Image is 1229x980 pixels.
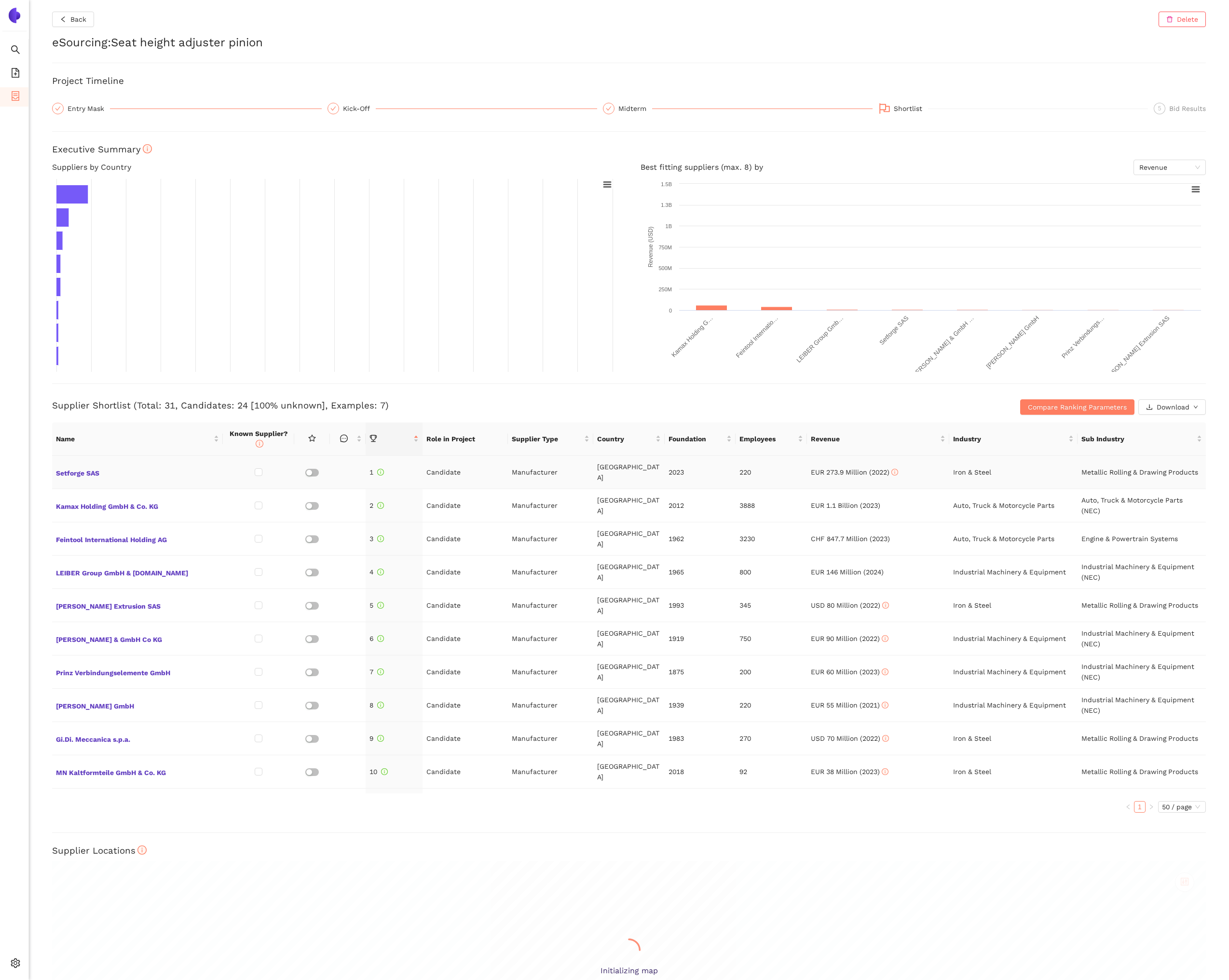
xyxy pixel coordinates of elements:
[11,955,20,974] span: setting
[52,75,1206,87] h3: Project Timeline
[658,265,672,271] text: 500M
[343,103,376,114] div: Kick-Off
[1122,801,1134,813] button: left
[736,655,807,689] td: 200
[882,702,888,708] span: info-circle
[1100,314,1171,385] text: [PERSON_NAME] Extrusion SAS
[369,502,384,509] span: 2
[949,556,1078,589] td: Industrial Machinery & Equipment
[52,844,1206,857] h3: Supplier Locations
[1078,622,1206,655] td: Industrial Machinery & Equipment (NEC)
[665,456,736,489] td: 2023
[878,103,1148,116] div: Shortlist
[423,789,508,822] td: Candidate
[330,422,366,456] th: this column is sortable
[56,434,212,444] span: Name
[665,689,736,722] td: 1939
[143,144,152,153] span: info-circle
[1146,801,1157,813] button: right
[736,456,807,489] td: 220
[377,502,384,509] span: info-circle
[593,622,665,655] td: [GEOGRAPHIC_DATA]
[665,589,736,622] td: 1993
[593,456,665,489] td: [GEOGRAPHIC_DATA]
[1158,105,1161,112] span: 5
[736,422,807,456] th: this column's title is Employees,this column is sortable
[811,434,938,444] span: Revenue
[1078,556,1206,589] td: Industrial Machinery & Equipment (NEC)
[423,456,508,489] td: Candidate
[52,12,94,27] button: leftBack
[56,765,219,778] span: MN Kaltformteile GmbH & Co. KG
[308,435,316,442] span: star
[369,435,377,442] span: trophy
[882,635,888,642] span: info-circle
[1158,801,1206,813] div: Page Size
[56,466,219,478] span: Setforge SAS
[55,106,61,111] span: check
[423,522,508,556] td: Candidate
[949,655,1078,689] td: Industrial Machinery & Equipment
[508,489,593,522] td: Manufacturer
[423,655,508,689] td: Candidate
[811,735,889,742] span: USD 70 Million (2022)
[1081,434,1195,444] span: Sub Industry
[739,434,796,444] span: Employees
[1134,801,1146,813] li: 1
[949,489,1078,522] td: Auto, Truck & Motorcycle Parts
[377,702,384,708] span: info-circle
[369,535,384,543] span: 3
[953,434,1066,444] span: Industry
[736,622,807,655] td: 750
[423,689,508,722] td: Candidate
[423,755,508,789] td: Candidate
[593,789,665,822] td: [GEOGRAPHIC_DATA]
[1020,399,1134,415] button: Compare Ranking Parameters
[423,589,508,622] td: Candidate
[811,468,898,476] span: EUR 273.9 Million (2022)
[423,422,508,456] th: Role in Project
[618,103,652,114] div: Midterm
[661,202,672,208] text: 1.3B
[508,522,593,556] td: Manufacturer
[508,789,593,822] td: Manufacturer
[735,314,779,359] text: Feintool Internatio…
[1078,589,1206,622] td: Metallic Rolling & Drawing Products
[736,589,807,622] td: 345
[949,456,1078,489] td: Iron & Steel
[665,522,736,556] td: 1962
[508,556,593,589] td: Manufacturer
[508,456,593,489] td: Manufacturer
[949,622,1078,655] td: Industrial Machinery & Equipment
[1157,402,1189,412] span: Download
[1078,722,1206,755] td: Metallic Rolling & Drawing Products
[377,602,384,609] span: info-circle
[11,88,20,107] span: container
[641,160,1206,175] h4: Best fitting suppliers (max. 8) by
[56,499,219,512] span: Kamax Holding GmbH & Co. KG
[1138,399,1206,415] button: downloadDownloaddown
[423,556,508,589] td: Candidate
[1177,14,1198,25] span: Delete
[1078,789,1206,822] td: Iron & Steel (NEC)
[70,14,86,25] span: Back
[1028,402,1127,412] span: Compare Ranking Parameters
[52,422,223,456] th: this column's title is Name,this column is sortable
[665,556,736,589] td: 1965
[68,103,110,114] div: Entry Mask
[665,755,736,789] td: 2018
[377,469,384,476] span: info-circle
[647,226,654,267] text: Revenue (USD)
[665,622,736,655] td: 1919
[593,422,665,456] th: this column's title is Country,this column is sortable
[593,489,665,522] td: [GEOGRAPHIC_DATA]
[894,103,928,114] div: Shortlist
[891,469,898,476] span: info-circle
[1146,404,1153,411] span: download
[56,699,219,711] span: [PERSON_NAME] GmbH
[910,314,975,380] text: [PERSON_NAME] & GmbH …
[949,522,1078,556] td: Auto, Truck & Motorcycle Parts
[665,722,736,755] td: 1983
[369,701,384,709] span: 8
[593,589,665,622] td: [GEOGRAPHIC_DATA]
